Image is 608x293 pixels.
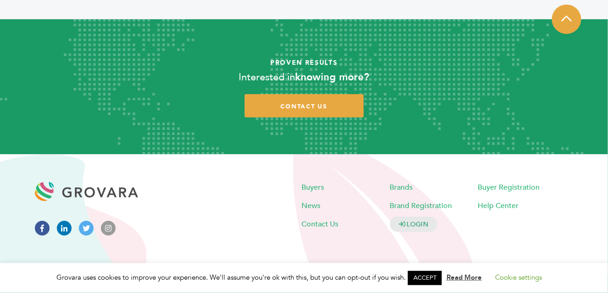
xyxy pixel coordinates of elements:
[478,201,519,211] a: Help Center
[302,201,321,211] a: News
[408,271,442,285] a: ACCEPT
[239,70,296,84] span: Interested in
[478,182,540,192] a: Buyer Registration
[390,217,438,232] a: LOGIN
[281,102,328,111] span: contact us
[446,273,482,282] a: Read More
[245,94,364,118] a: contact us
[390,201,452,211] a: Brand Registration
[495,273,542,282] a: Cookie settings
[302,219,339,229] a: Contact Us
[390,182,413,192] a: Brands
[56,273,552,282] span: Grovara uses cookies to improve your experience. We'll assume you're ok with this, but you can op...
[302,182,324,192] a: Buyers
